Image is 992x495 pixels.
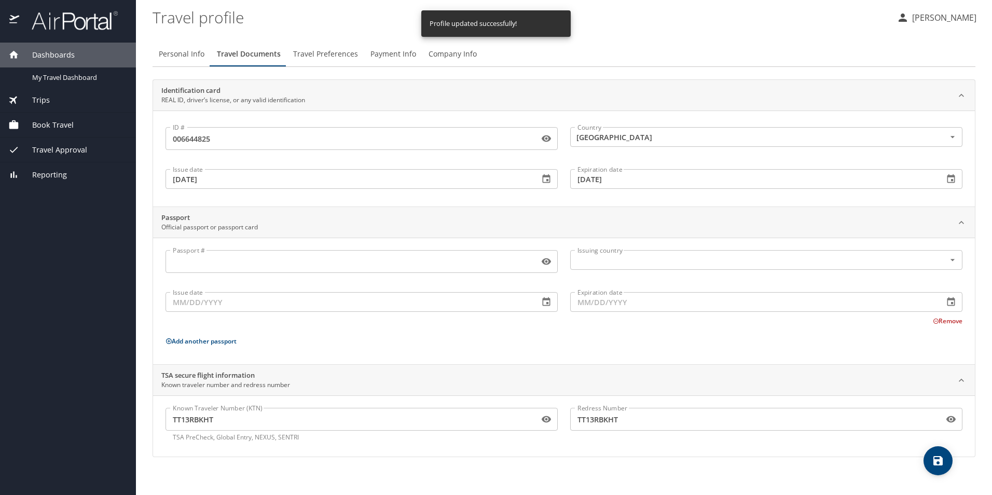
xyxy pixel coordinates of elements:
[570,169,935,189] input: MM/DD/YYYY
[173,433,550,442] p: TSA PreCheck, Global Entry, NEXUS, SENTRI
[19,144,87,156] span: Travel Approval
[946,131,959,143] button: Open
[217,48,281,61] span: Travel Documents
[161,223,258,232] p: Official passport or passport card
[161,213,258,223] h2: Passport
[892,8,981,27] button: [PERSON_NAME]
[9,10,20,31] img: icon-airportal.png
[161,370,290,381] h2: TSA secure flight information
[153,42,975,66] div: Profile
[166,337,237,346] button: Add another passport
[19,169,67,181] span: Reporting
[153,111,975,207] div: Identification cardREAL ID, driver’s license, or any valid identification
[166,169,531,189] input: MM/DD/YYYY
[153,238,975,364] div: PassportOfficial passport or passport card
[161,380,290,390] p: Known traveler number and redress number
[153,365,975,396] div: TSA secure flight informationKnown traveler number and redress number
[19,119,74,131] span: Book Travel
[153,395,975,457] div: TSA secure flight informationKnown traveler number and redress number
[933,317,962,325] button: Remove
[924,446,953,475] button: save
[370,48,416,61] span: Payment Info
[161,95,305,105] p: REAL ID, driver’s license, or any valid identification
[166,292,531,312] input: MM/DD/YYYY
[153,80,975,111] div: Identification cardREAL ID, driver’s license, or any valid identification
[429,48,477,61] span: Company Info
[153,207,975,238] div: PassportOfficial passport or passport card
[19,49,75,61] span: Dashboards
[19,94,50,106] span: Trips
[161,86,305,96] h2: Identification card
[293,48,358,61] span: Travel Preferences
[909,11,976,24] p: [PERSON_NAME]
[159,48,204,61] span: Personal Info
[32,73,123,82] span: My Travel Dashboard
[570,292,935,312] input: MM/DD/YYYY
[946,254,959,266] button: Open
[153,1,888,33] h1: Travel profile
[430,13,517,34] div: Profile updated successfully!
[20,10,118,31] img: airportal-logo.png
